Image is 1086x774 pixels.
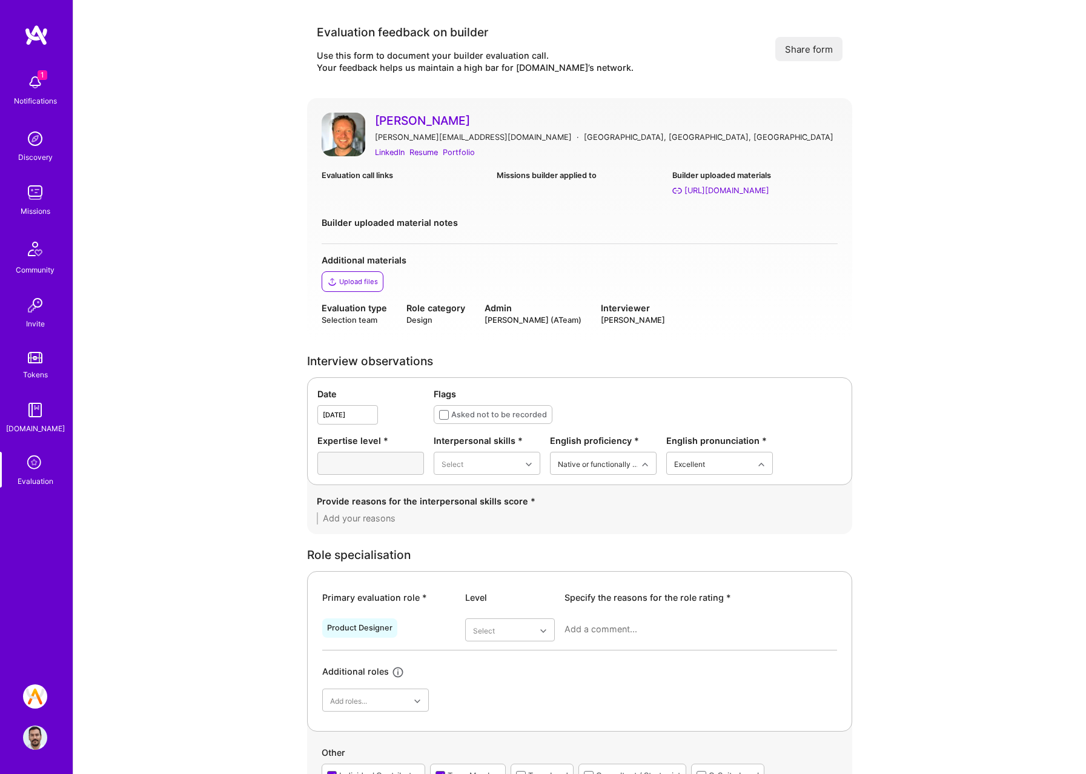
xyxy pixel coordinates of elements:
div: Invite [26,317,45,330]
div: Evaluation type [322,302,387,314]
a: Resume [409,146,438,159]
img: User Avatar [23,726,47,750]
div: · [577,131,579,144]
div: Select [442,457,463,470]
img: Community [21,234,50,263]
div: Provide reasons for the interpersonal skills score * [317,495,843,508]
div: Excellent [674,457,705,470]
i: icon Chevron [758,461,764,468]
div: English proficiency * [550,434,657,447]
div: Builder uploaded materials [672,169,838,182]
div: Missions [21,205,50,217]
div: Add roles... [330,694,367,707]
div: Upload files [339,277,378,286]
div: Interpersonal skills * [434,434,540,447]
div: Expertise level * [317,434,424,447]
a: [URL][DOMAIN_NAME] [672,184,838,197]
div: Evaluation feedback on builder [317,24,634,40]
div: Flags [434,388,842,400]
div: Native or functionally native [558,457,640,470]
div: Role specialisation [307,549,852,561]
div: [PERSON_NAME] (ATeam) [485,314,581,326]
i: icon Chevron [526,461,532,468]
img: tokens [28,352,42,363]
div: Use this form to document your builder evaluation call. Your feedback helps us maintain a high ba... [317,50,634,74]
img: A.Team // Selection Team - help us grow the community! [23,684,47,709]
div: Tokens [23,368,48,381]
div: Other [322,746,838,764]
div: Role category [406,302,465,314]
img: discovery [23,127,47,151]
div: [GEOGRAPHIC_DATA], [GEOGRAPHIC_DATA], [GEOGRAPHIC_DATA] [584,131,833,144]
span: 1 [38,70,47,80]
div: Community [16,263,55,276]
div: Additional roles [322,665,389,679]
a: [PERSON_NAME] [375,113,838,128]
i: icon Chevron [540,628,546,634]
div: Select [473,624,495,637]
div: Design [406,314,465,326]
div: Primary evaluation role * [322,591,455,604]
div: Discovery [18,151,53,164]
i: https://www.aspden.design/Case-study/Soho-House [672,186,682,196]
div: Admin [485,302,581,314]
div: Builder uploaded material notes [322,216,838,229]
div: [PERSON_NAME] [601,314,665,326]
div: Specify the reasons for the role rating * [565,591,837,604]
a: User Avatar [20,726,50,750]
div: Level [465,591,555,604]
div: Evaluation call links [322,169,487,182]
img: logo [24,24,48,46]
div: Interview observations [307,355,852,368]
i: icon SelectionTeam [24,452,47,475]
div: Asked not to be recorded [451,408,547,421]
div: English pronunciation * [666,434,773,447]
img: guide book [23,398,47,422]
i: icon Info [391,666,405,680]
a: LinkedIn [375,146,405,159]
a: User Avatar [322,113,365,159]
a: Portfolio [443,146,475,159]
i: icon Chevron [642,461,648,468]
i: icon Chevron [414,698,420,704]
div: [PERSON_NAME][EMAIL_ADDRESS][DOMAIN_NAME] [375,131,572,144]
div: Selection team [322,314,387,326]
img: bell [23,70,47,94]
a: A.Team // Selection Team - help us grow the community! [20,684,50,709]
i: icon Upload2 [327,277,337,286]
div: Notifications [14,94,57,107]
button: Share form [775,37,843,61]
div: https://www.aspden.design/Case-study/Soho-House [684,184,769,197]
div: Missions builder applied to [497,169,662,182]
div: [DOMAIN_NAME] [6,422,65,435]
div: Interviewer [601,302,665,314]
img: teamwork [23,180,47,205]
div: Product Designer [327,623,392,633]
div: Evaluation [18,475,53,488]
div: Date [317,388,424,400]
div: Additional materials [322,254,838,266]
img: Invite [23,293,47,317]
img: User Avatar [322,113,365,156]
